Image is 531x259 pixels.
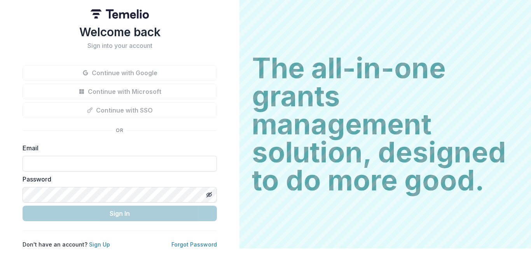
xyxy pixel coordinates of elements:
h1: Welcome back [23,25,217,39]
label: Email [23,143,212,153]
a: Forgot Password [171,241,217,248]
a: Sign Up [89,241,110,248]
button: Toggle password visibility [203,189,215,201]
button: Continue with Microsoft [23,84,217,99]
img: Temelio [91,9,149,19]
button: Continue with SSO [23,102,217,118]
label: Password [23,174,212,184]
p: Don't have an account? [23,240,110,248]
h2: Sign into your account [23,42,217,49]
button: Sign In [23,206,217,221]
button: Continue with Google [23,65,217,81]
